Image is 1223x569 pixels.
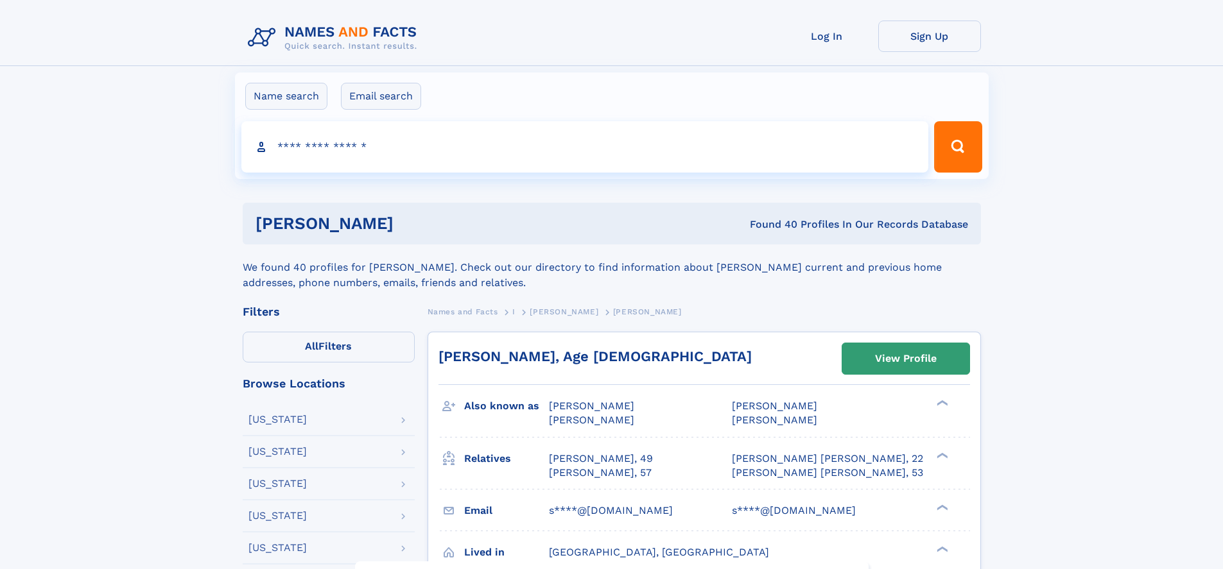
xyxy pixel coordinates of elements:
div: [US_STATE] [248,511,307,521]
span: [PERSON_NAME] [613,307,682,316]
a: View Profile [842,343,969,374]
label: Name search [245,83,327,110]
a: [PERSON_NAME] [PERSON_NAME], 22 [732,452,923,466]
span: [PERSON_NAME] [549,400,634,412]
div: ❯ [933,545,949,553]
span: [PERSON_NAME] [530,307,598,316]
span: All [305,340,318,352]
a: Log In [776,21,878,52]
div: View Profile [875,344,937,373]
div: ❯ [933,503,949,511]
a: Sign Up [878,21,981,52]
div: [US_STATE] [248,414,307,425]
img: Logo Names and Facts [243,21,428,55]
h3: Email [464,500,549,522]
button: Search Button [934,121,982,173]
div: ❯ [933,451,949,459]
a: [PERSON_NAME], Age [DEMOGRAPHIC_DATA] [438,348,752,364]
span: [PERSON_NAME] [732,414,817,426]
a: [PERSON_NAME], 49 [549,452,653,466]
h1: [PERSON_NAME] [256,216,572,232]
span: [PERSON_NAME] [732,400,817,412]
div: Found 40 Profiles In Our Records Database [571,217,968,232]
label: Filters [243,332,415,362]
div: Filters [243,306,415,318]
a: [PERSON_NAME] [PERSON_NAME], 53 [732,466,923,480]
a: [PERSON_NAME] [530,303,598,319]
h3: Relatives [464,448,549,470]
h3: Also known as [464,395,549,417]
span: [PERSON_NAME] [549,414,634,426]
div: [US_STATE] [248,479,307,489]
div: [US_STATE] [248,446,307,457]
a: I [512,303,516,319]
label: Email search [341,83,421,110]
a: Names and Facts [428,303,498,319]
div: [US_STATE] [248,543,307,553]
h3: Lived in [464,541,549,563]
input: search input [241,121,929,173]
span: [GEOGRAPHIC_DATA], [GEOGRAPHIC_DATA] [549,546,769,558]
a: [PERSON_NAME], 57 [549,466,652,480]
div: We found 40 profiles for [PERSON_NAME]. Check out our directory to find information about [PERSON... [243,244,981,291]
div: Browse Locations [243,378,415,389]
div: ❯ [933,399,949,407]
span: I [512,307,516,316]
